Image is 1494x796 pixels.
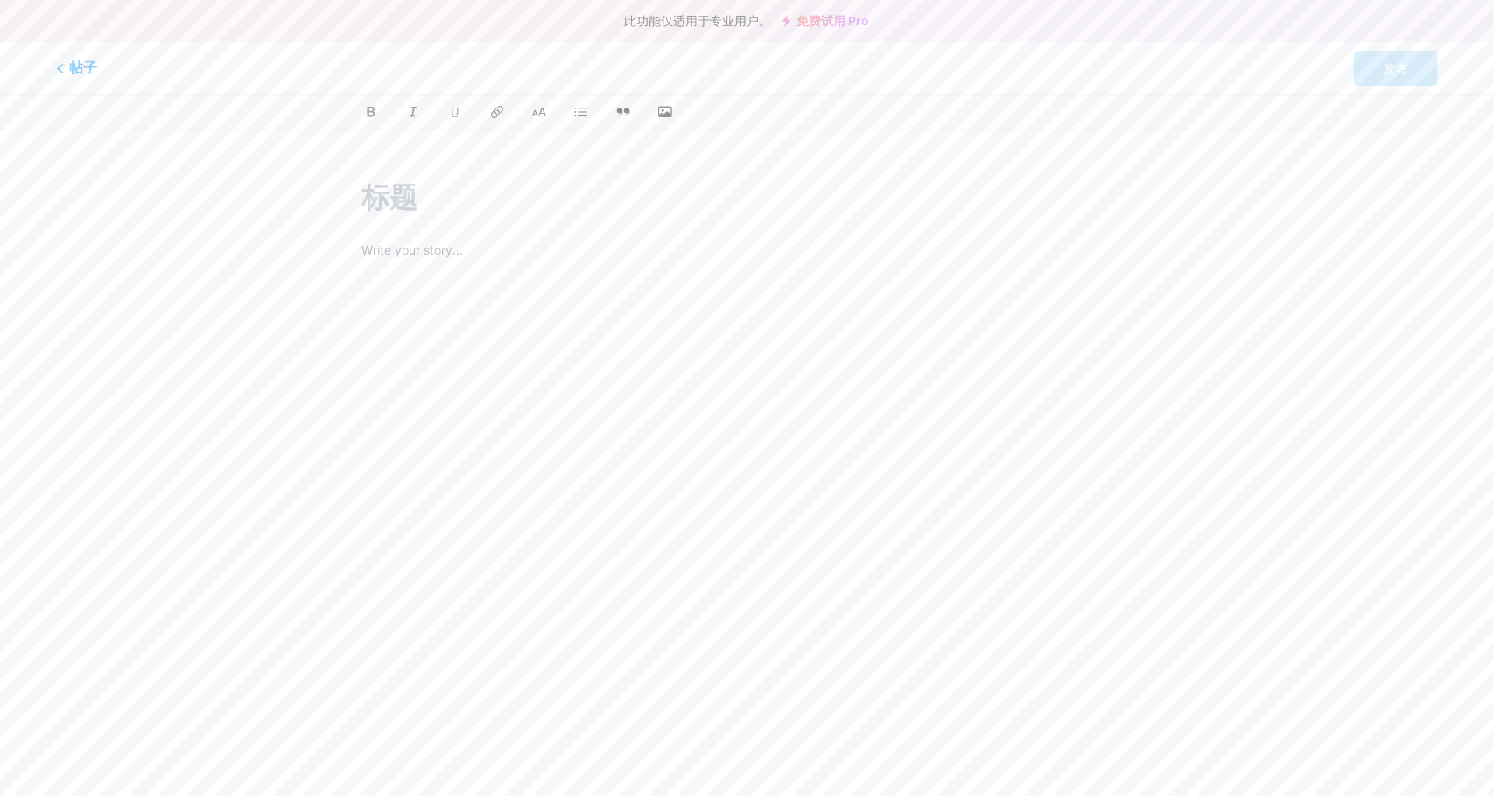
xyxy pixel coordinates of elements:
font: 免费试用 Pro [797,13,870,28]
font: 此功能仅适用于专业用户。 [625,13,772,28]
font: 发布 [1384,61,1409,76]
font: 帖子 [69,59,97,76]
span: 帖子 [56,58,97,79]
input: 标题 [361,177,1132,219]
button: 发布 [1354,51,1438,86]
